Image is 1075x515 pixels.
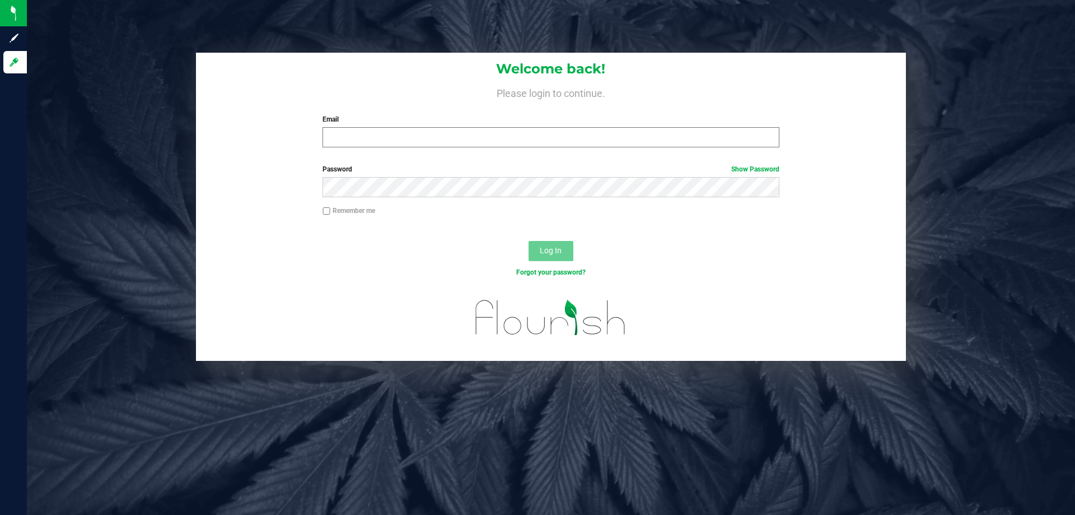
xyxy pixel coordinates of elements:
[529,241,573,261] button: Log In
[322,114,779,124] label: Email
[196,85,906,99] h4: Please login to continue.
[8,33,20,44] inline-svg: Sign up
[196,62,906,76] h1: Welcome back!
[516,268,586,276] a: Forgot your password?
[322,207,330,215] input: Remember me
[8,57,20,68] inline-svg: Log in
[322,165,352,173] span: Password
[540,246,562,255] span: Log In
[462,289,639,346] img: flourish_logo.svg
[322,206,375,216] label: Remember me
[731,165,779,173] a: Show Password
